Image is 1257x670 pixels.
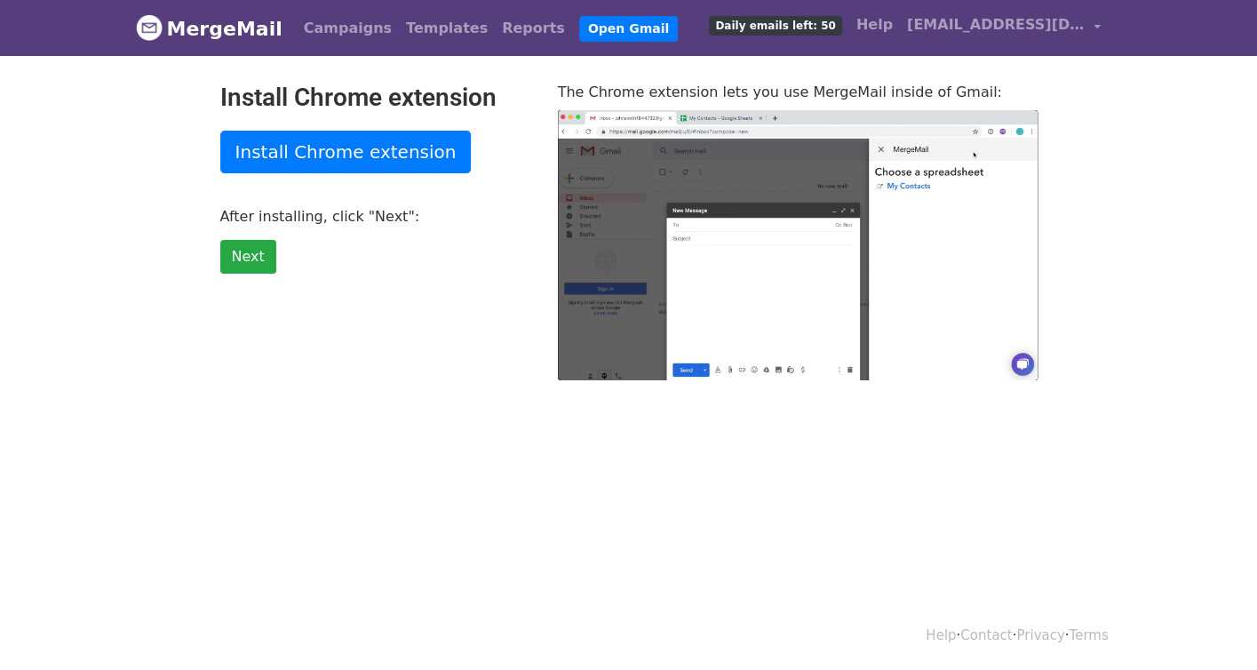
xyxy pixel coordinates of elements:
a: Next [220,240,276,274]
a: Privacy [1016,627,1064,643]
a: Open Gmail [579,16,678,42]
a: [EMAIL_ADDRESS][DOMAIN_NAME] [900,7,1108,49]
a: Reports [495,11,572,46]
a: Help [926,627,956,643]
a: Templates [399,11,495,46]
a: Terms [1069,627,1108,643]
span: [EMAIL_ADDRESS][DOMAIN_NAME] [907,14,1085,36]
h2: Install Chrome extension [220,83,531,113]
a: Contact [960,627,1012,643]
img: MergeMail logo [136,14,163,41]
iframe: Chat Widget [1168,585,1257,670]
span: Daily emails left: 50 [709,16,841,36]
a: Campaigns [297,11,399,46]
p: The Chrome extension lets you use MergeMail inside of Gmail: [558,83,1038,101]
p: After installing, click "Next": [220,207,531,226]
a: MergeMail [136,10,282,47]
a: Install Chrome extension [220,131,472,173]
a: Help [849,7,900,43]
a: Daily emails left: 50 [702,7,848,43]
